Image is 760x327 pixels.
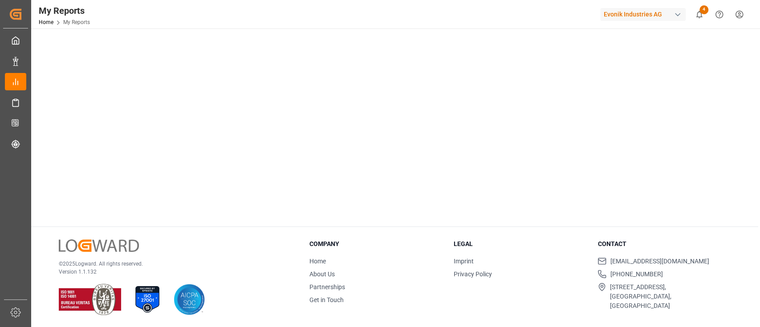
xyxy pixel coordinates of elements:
[309,258,326,265] a: Home
[454,270,492,278] a: Privacy Policy
[454,258,474,265] a: Imprint
[610,283,731,311] span: [STREET_ADDRESS], [GEOGRAPHIC_DATA], [GEOGRAPHIC_DATA]
[59,260,287,268] p: © 2025 Logward. All rights reserved.
[699,5,708,14] span: 4
[309,296,344,303] a: Get in Touch
[39,4,90,17] div: My Reports
[309,283,345,291] a: Partnerships
[174,284,205,315] img: AICPA SOC
[39,19,53,25] a: Home
[610,270,662,279] span: [PHONE_NUMBER]
[309,239,443,249] h3: Company
[309,270,335,278] a: About Us
[610,257,709,266] span: [EMAIL_ADDRESS][DOMAIN_NAME]
[689,4,709,24] button: show 4 new notifications
[59,239,139,252] img: Logward Logo
[600,6,689,23] button: Evonik Industries AG
[454,239,587,249] h3: Legal
[709,4,729,24] button: Help Center
[132,284,163,315] img: ISO 27001 Certification
[59,284,121,315] img: ISO 9001 & ISO 14001 Certification
[59,268,287,276] p: Version 1.1.132
[597,239,731,249] h3: Contact
[600,8,686,21] div: Evonik Industries AG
